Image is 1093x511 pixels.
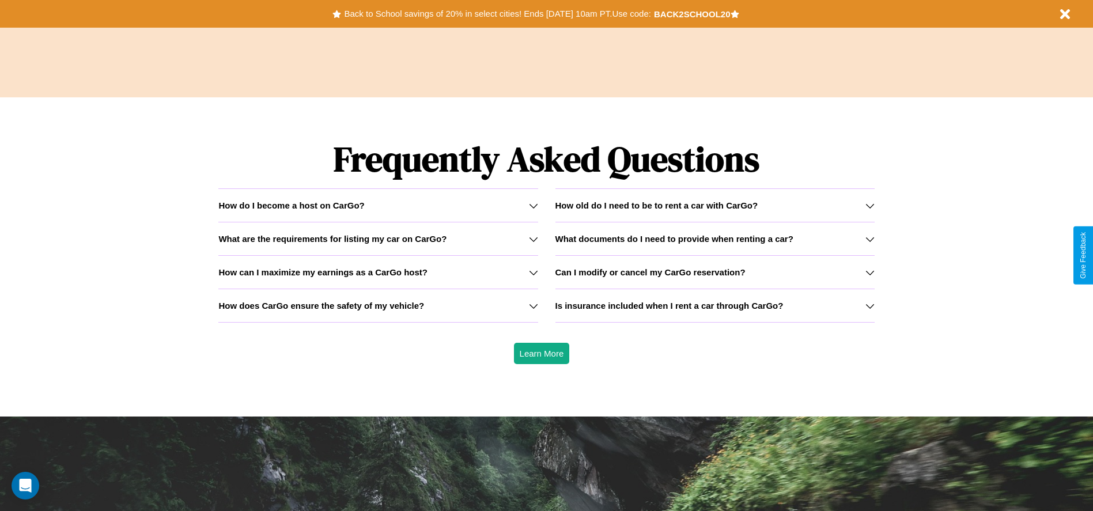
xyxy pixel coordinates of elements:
[12,472,39,499] div: Open Intercom Messenger
[218,267,428,277] h3: How can I maximize my earnings as a CarGo host?
[555,234,793,244] h3: What documents do I need to provide when renting a car?
[1079,232,1087,279] div: Give Feedback
[218,234,447,244] h3: What are the requirements for listing my car on CarGo?
[555,301,784,311] h3: Is insurance included when I rent a car through CarGo?
[218,130,874,188] h1: Frequently Asked Questions
[341,6,653,22] button: Back to School savings of 20% in select cities! Ends [DATE] 10am PT.Use code:
[514,343,570,364] button: Learn More
[218,200,364,210] h3: How do I become a host on CarGo?
[555,200,758,210] h3: How old do I need to be to rent a car with CarGo?
[555,267,746,277] h3: Can I modify or cancel my CarGo reservation?
[218,301,424,311] h3: How does CarGo ensure the safety of my vehicle?
[654,9,731,19] b: BACK2SCHOOL20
